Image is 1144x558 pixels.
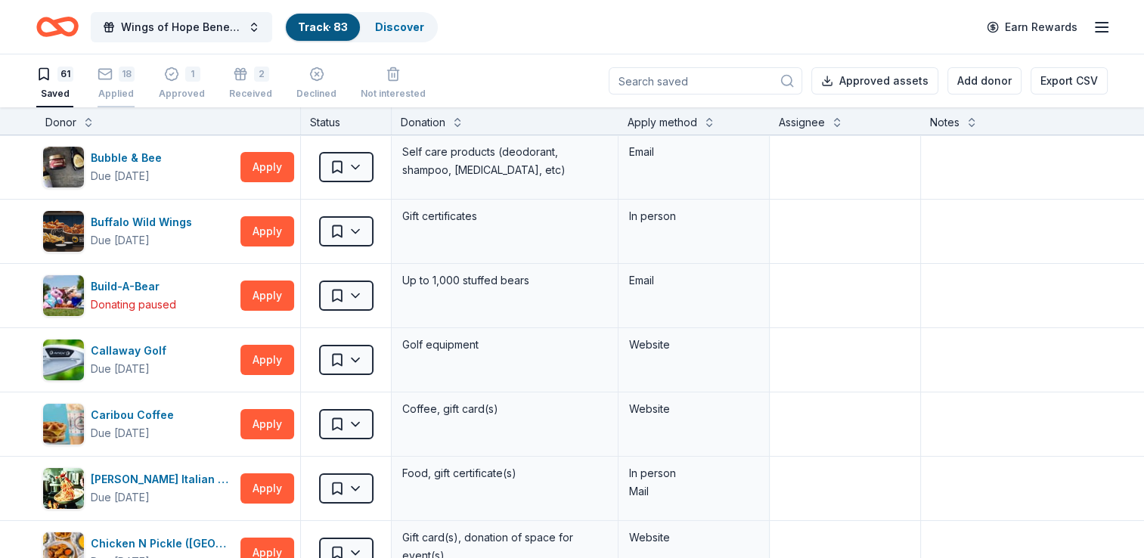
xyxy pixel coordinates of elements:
div: Due [DATE] [91,360,150,378]
div: Email [629,271,758,290]
button: Apply [240,473,294,504]
div: Saved [36,88,73,100]
div: Buffalo Wild Wings [91,213,198,231]
a: Discover [375,20,424,33]
div: Callaway Golf [91,342,172,360]
button: Track· 83Discover [284,12,438,42]
button: Wings of Hope Benefit and Auction [91,12,272,42]
div: In person [629,207,758,225]
div: Assignee [779,113,825,132]
button: Image for Build-A-BearBuild-A-BearDonating paused [42,274,234,317]
div: 1 [185,67,200,82]
button: 2Received [229,60,272,107]
a: Home [36,9,79,45]
div: Declined [296,88,336,100]
div: Email [629,143,758,161]
div: Not interested [361,88,426,100]
img: Image for Bubble & Bee [43,147,84,188]
img: Image for Carrabba's Italian Grill [43,468,84,509]
a: Track· 83 [298,20,348,33]
div: Up to 1,000 stuffed bears [401,270,609,291]
span: Wings of Hope Benefit and Auction [121,18,242,36]
div: Apply method [628,113,697,132]
div: Donor [45,113,76,132]
button: Apply [240,281,294,311]
div: Donating paused [91,296,176,314]
button: Declined [296,60,336,107]
button: Apply [240,409,294,439]
button: Image for Bubble & BeeBubble & BeeDue [DATE] [42,146,234,188]
button: Apply [240,152,294,182]
img: Image for Callaway Golf [43,339,84,380]
div: Due [DATE] [91,231,150,250]
div: Bubble & Bee [91,149,168,167]
div: Applied [98,88,135,100]
button: Not interested [361,60,426,107]
div: Mail [629,482,758,501]
button: Apply [240,345,294,375]
button: 1Approved [159,60,205,107]
img: Image for Buffalo Wild Wings [43,211,84,252]
div: Build-A-Bear [91,277,176,296]
div: [PERSON_NAME] Italian Grill [91,470,234,488]
div: In person [629,464,758,482]
div: Notes [930,113,960,132]
div: Website [629,400,758,418]
div: Website [629,529,758,547]
div: Chicken N Pickle ([GEOGRAPHIC_DATA]) [91,535,234,553]
div: Status [301,107,392,135]
button: Add donor [947,67,1022,95]
button: Image for Callaway GolfCallaway GolfDue [DATE] [42,339,234,381]
button: Image for Caribou CoffeeCaribou CoffeeDue [DATE] [42,403,234,445]
div: 61 [57,67,73,82]
button: Apply [240,216,294,246]
div: Coffee, gift card(s) [401,398,609,420]
button: Export CSV [1031,67,1108,95]
button: Image for Carrabba's Italian Grill[PERSON_NAME] Italian GrillDue [DATE] [42,467,234,510]
img: Image for Caribou Coffee [43,404,84,445]
div: Received [229,88,272,100]
div: Approved [159,88,205,100]
div: Caribou Coffee [91,406,180,424]
button: Image for Buffalo Wild WingsBuffalo Wild WingsDue [DATE] [42,210,234,253]
a: Earn Rewards [978,14,1087,41]
button: 18Applied [98,60,135,107]
div: Due [DATE] [91,424,150,442]
div: Donation [401,113,445,132]
div: Golf equipment [401,334,609,355]
button: 61Saved [36,60,73,107]
div: Due [DATE] [91,488,150,507]
div: Gift certificates [401,206,609,227]
button: Approved assets [811,67,938,95]
div: 18 [119,67,135,82]
div: Food, gift certificate(s) [401,463,609,484]
input: Search saved [609,67,802,95]
div: 2 [254,67,269,82]
div: Due [DATE] [91,167,150,185]
div: Website [629,336,758,354]
img: Image for Build-A-Bear [43,275,84,316]
div: Self care products (deodorant, shampoo, [MEDICAL_DATA], etc) [401,141,609,181]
